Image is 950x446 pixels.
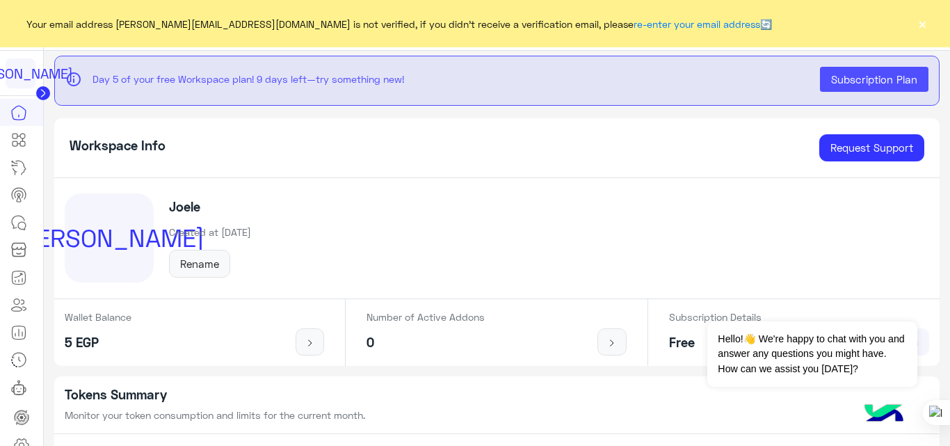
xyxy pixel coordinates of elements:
[6,58,35,88] div: [PERSON_NAME]
[367,310,485,324] p: Number of Active Addons
[169,199,251,215] h5: Joele
[604,337,621,349] img: icon
[707,321,917,387] span: Hello!👋 We're happy to chat with you and answer any questions you might have. How can we assist y...
[65,387,930,403] h5: Tokens Summary
[301,337,319,349] img: icon
[819,134,924,162] a: Request Support
[65,408,930,422] p: Monitor your token consumption and limits for the current month.
[669,310,762,324] p: Subscription Details
[367,335,485,351] h5: 0
[65,310,131,324] p: Wallet Balance
[65,335,131,351] h5: 5 EGP
[860,390,908,439] img: hulul-logo.png
[669,335,762,351] h5: Free
[634,18,760,30] a: re-enter your email address
[70,138,166,154] h5: Workspace Info
[26,17,772,31] span: Your email address [PERSON_NAME][EMAIL_ADDRESS][DOMAIN_NAME] is not verified, if you didn't recei...
[831,73,917,86] span: Subscription Plan
[65,193,154,282] div: [PERSON_NAME]
[169,250,230,278] button: Rename
[169,225,251,239] p: Created at [DATE]
[92,72,810,86] p: Day 5 of your free Workspace plan! 9 days left—try something new!
[915,17,929,31] button: ×
[820,67,928,92] button: Subscription Plan
[65,71,82,88] span: info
